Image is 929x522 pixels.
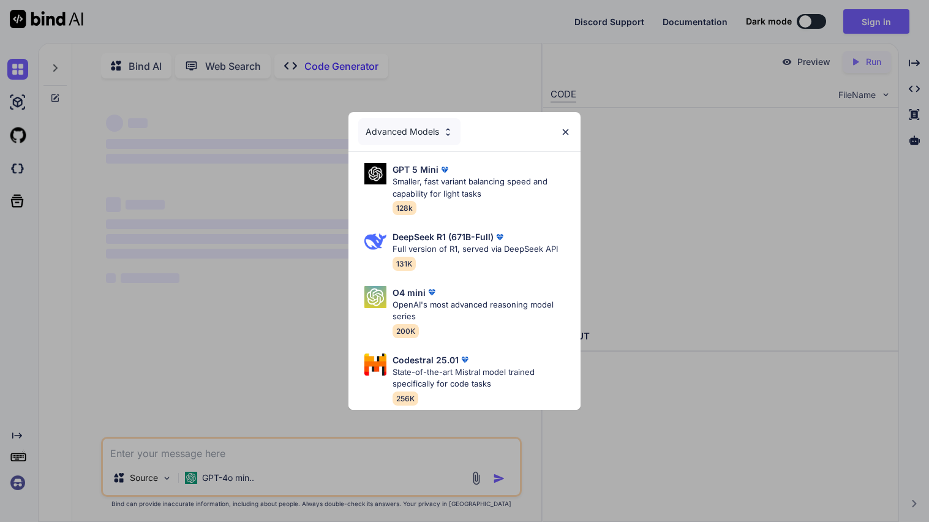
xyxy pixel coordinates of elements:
[364,230,386,252] img: Pick Models
[393,299,571,323] p: OpenAI's most advanced reasoning model series
[393,243,558,255] p: Full version of R1, served via DeepSeek API
[426,286,438,298] img: premium
[364,354,386,376] img: Pick Models
[393,366,571,390] p: State-of-the-art Mistral model trained specifically for code tasks
[393,324,419,338] span: 200K
[393,391,418,406] span: 256K
[393,286,426,299] p: O4 mini
[393,354,459,366] p: Codestral 25.01
[358,118,461,145] div: Advanced Models
[364,163,386,184] img: Pick Models
[494,231,506,243] img: premium
[438,164,451,176] img: premium
[393,230,494,243] p: DeepSeek R1 (671B-Full)
[364,286,386,308] img: Pick Models
[393,201,416,215] span: 128k
[393,257,416,271] span: 131K
[393,176,571,200] p: Smaller, fast variant balancing speed and capability for light tasks
[459,354,471,366] img: premium
[443,127,453,137] img: Pick Models
[560,127,571,137] img: close
[393,163,438,176] p: GPT 5 Mini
